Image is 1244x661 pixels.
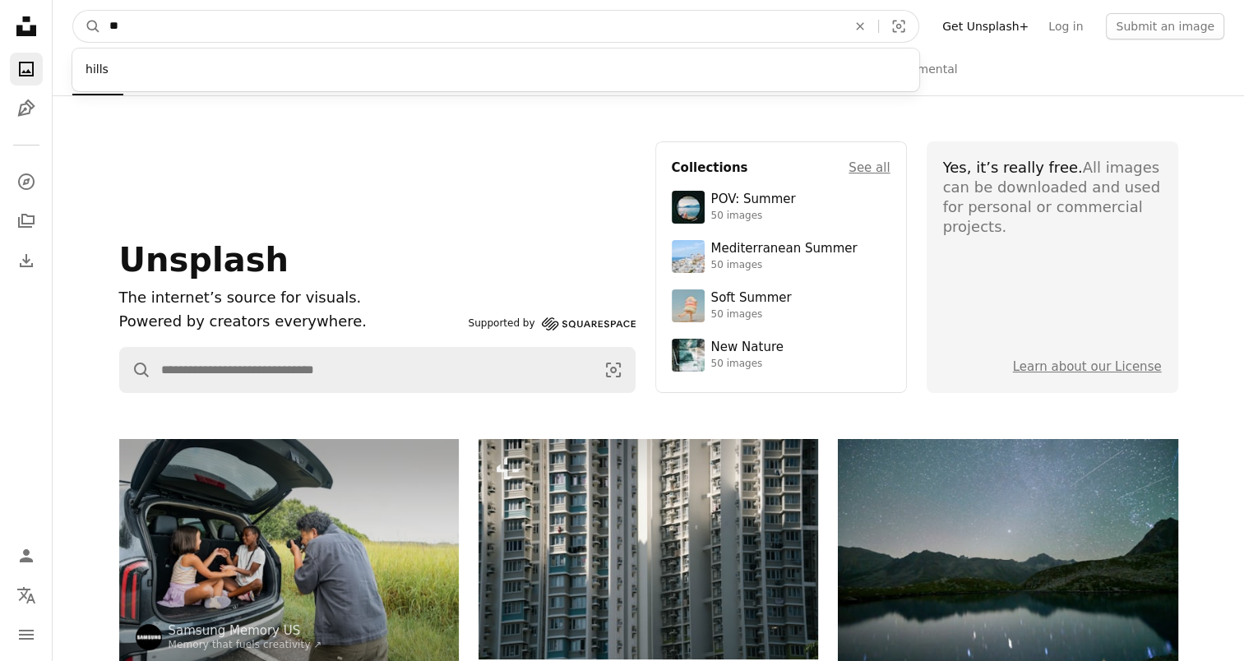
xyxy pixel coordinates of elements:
img: premium_photo-1755037089989-422ee333aef9 [672,339,705,372]
button: Search Unsplash [120,348,151,392]
div: 50 images [711,210,796,223]
div: 50 images [711,358,784,371]
h1: The internet’s source for visuals. [119,286,462,310]
form: Find visuals sitewide [72,10,919,43]
a: Tall apartment buildings with many windows and balconies. [479,541,818,556]
button: Menu [10,618,43,651]
form: Find visuals sitewide [119,347,636,393]
div: Soft Summer [711,290,792,307]
button: Visual search [592,348,635,392]
a: Log in / Sign up [10,539,43,572]
img: premium_photo-1688410049290-d7394cc7d5df [672,240,705,273]
a: Memory that fuels creativity ↗ [169,639,322,650]
a: Illustrations [10,92,43,125]
a: Learn about our License [1013,359,1162,374]
a: Man photographs two girls sitting in open car trunk [119,544,459,559]
button: Clear [842,11,878,42]
a: Get Unsplash+ [932,13,1038,39]
a: Photos [10,53,43,86]
a: Mediterranean Summer50 images [672,240,890,273]
a: New Nature50 images [672,339,890,372]
a: See all [849,158,890,178]
a: Log in [1038,13,1093,39]
div: New Nature [711,340,784,356]
button: Submit an image [1106,13,1224,39]
div: 50 images [711,308,792,321]
a: Home — Unsplash [10,10,43,46]
button: Language [10,579,43,612]
a: Samsung Memory US [169,622,322,639]
img: Tall apartment buildings with many windows and balconies. [479,439,818,659]
a: Supported by [469,314,636,334]
img: Go to Samsung Memory US's profile [136,624,162,650]
p: Powered by creators everywhere. [119,310,462,334]
div: All images can be downloaded and used for personal or commercial projects. [943,158,1162,237]
button: Search Unsplash [73,11,101,42]
span: Yes, it’s really free. [943,159,1083,176]
div: POV: Summer [711,192,796,208]
div: 50 images [711,259,858,272]
h4: Collections [672,158,748,178]
a: Collections [10,205,43,238]
div: Mediterranean Summer [711,241,858,257]
div: hills [72,55,919,85]
img: premium_photo-1753820185677-ab78a372b033 [672,191,705,224]
a: Soft Summer50 images [672,289,890,322]
img: premium_photo-1749544311043-3a6a0c8d54af [672,289,705,322]
a: POV: Summer50 images [672,191,890,224]
span: Unsplash [119,241,289,279]
a: Explore [10,165,43,198]
button: Visual search [879,11,918,42]
a: Download History [10,244,43,277]
a: Starry night sky over a calm mountain lake [838,544,1177,559]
